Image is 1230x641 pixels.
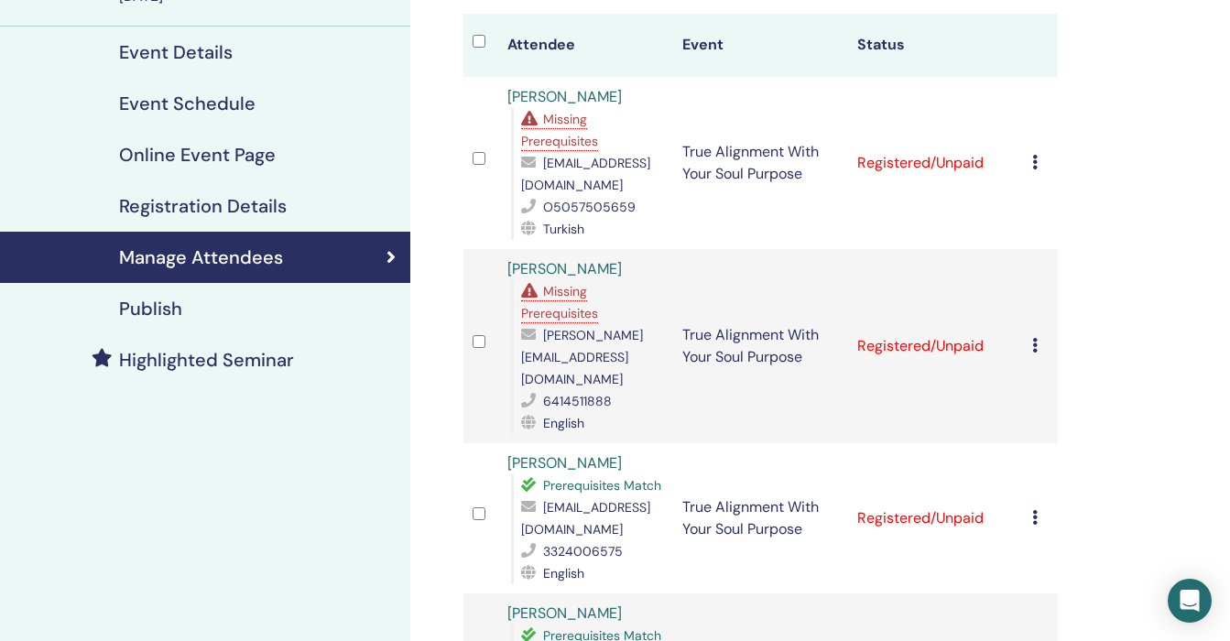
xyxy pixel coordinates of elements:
[507,87,622,106] a: [PERSON_NAME]
[543,199,636,215] span: O5057505659
[673,14,848,77] th: Event
[543,565,584,581] span: English
[543,393,612,409] span: 6414511888
[119,349,294,371] h4: Highlighted Seminar
[507,259,622,278] a: [PERSON_NAME]
[521,155,650,193] span: [EMAIL_ADDRESS][DOMAIN_NAME]
[1168,579,1212,623] div: Open Intercom Messenger
[119,144,276,166] h4: Online Event Page
[119,195,287,217] h4: Registration Details
[543,221,584,237] span: Turkish
[119,298,182,320] h4: Publish
[543,415,584,431] span: English
[521,283,598,321] span: Missing Prerequisites
[673,443,848,593] td: True Alignment With Your Soul Purpose
[543,477,661,494] span: Prerequisites Match
[119,41,233,63] h4: Event Details
[673,77,848,249] td: True Alignment With Your Soul Purpose
[507,453,622,473] a: [PERSON_NAME]
[498,14,673,77] th: Attendee
[521,111,598,149] span: Missing Prerequisites
[673,249,848,443] td: True Alignment With Your Soul Purpose
[521,327,643,387] span: [PERSON_NAME][EMAIL_ADDRESS][DOMAIN_NAME]
[119,92,256,114] h4: Event Schedule
[543,543,623,560] span: 3324006575
[119,246,283,268] h4: Manage Attendees
[521,499,650,538] span: [EMAIL_ADDRESS][DOMAIN_NAME]
[507,603,622,623] a: [PERSON_NAME]
[848,14,1023,77] th: Status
